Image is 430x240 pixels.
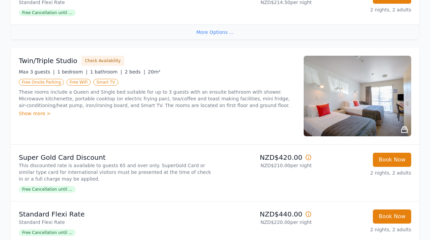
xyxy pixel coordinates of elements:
p: NZD$440.00 [218,209,312,219]
span: 1 bathroom | [90,69,122,75]
p: 2 nights, 2 adults [317,226,411,233]
h3: Twin/Triple Studio [19,56,77,65]
div: More Options ... [11,25,419,40]
button: Check Availability [81,56,124,66]
span: Free Cancellation until ... [19,229,76,236]
p: NZD$420.00 [218,153,312,162]
p: Super Gold Card Discount [19,153,212,162]
span: Free Onsite Parking [19,79,64,86]
span: 1 bedroom | [57,69,88,75]
p: Standard Flexi Rate [19,219,212,226]
p: NZD$220.00 per night [218,219,312,226]
p: NZD$210.00 per night [218,162,312,169]
p: 2 nights, 2 adults [317,6,411,13]
button: Book Now [373,209,411,224]
p: These rooms include a Queen and Single bed suitable for up to 3 guests with an ensuite bathroom w... [19,89,296,109]
span: Free Cancellation until ... [19,186,76,193]
span: Max 3 guests | [19,69,55,75]
span: Free WiFi [67,79,91,86]
p: 2 nights, 2 adults [317,170,411,176]
span: 20m² [148,69,160,75]
span: Free Cancellation until ... [19,9,76,16]
p: This discounted rate is available to guests 65 and over only. SuperGold Card or similar type card... [19,162,212,182]
span: 2 beds | [125,69,145,75]
p: Standard Flexi Rate [19,209,212,219]
button: Book Now [373,153,411,167]
div: Show more > [19,110,296,117]
span: Smart TV [93,79,118,86]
